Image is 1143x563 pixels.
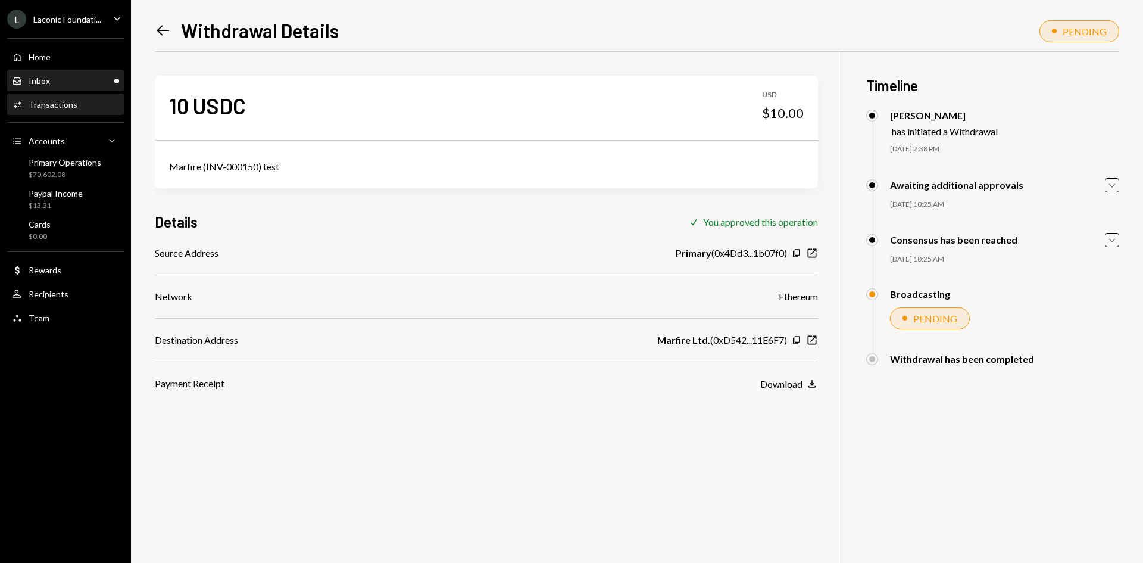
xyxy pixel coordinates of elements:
[657,333,710,347] b: Marfire Ltd.
[703,216,818,228] div: You approved this operation
[7,154,124,182] a: Primary Operations$70,602.08
[760,378,802,390] div: Download
[7,216,124,244] a: Cards$0.00
[866,76,1119,95] h3: Timeline
[890,254,1119,265] div: [DATE] 10:25 AM
[7,46,124,67] a: Home
[890,200,1119,210] div: [DATE] 10:25 AM
[676,246,787,260] div: ( 0x4Dd3...1b07f0 )
[7,283,124,304] a: Recipients
[762,105,804,122] div: $10.00
[29,265,61,275] div: Rewards
[29,76,50,86] div: Inbox
[169,160,804,174] div: Marfire (INV-000150) test
[762,90,804,100] div: USD
[7,70,124,91] a: Inbox
[29,313,49,323] div: Team
[29,170,101,180] div: $70,602.08
[7,10,26,29] div: L
[676,246,711,260] b: Primary
[29,99,77,110] div: Transactions
[155,246,218,260] div: Source Address
[181,18,339,42] h1: Withdrawal Details
[890,179,1023,191] div: Awaiting additional approvals
[890,288,950,300] div: Broadcasting
[760,378,818,391] button: Download
[33,14,101,24] div: Laconic Foundati...
[155,333,238,347] div: Destination Address
[890,110,998,121] div: [PERSON_NAME]
[29,136,65,146] div: Accounts
[169,92,246,119] div: 10 USDC
[29,232,51,242] div: $0.00
[155,290,192,304] div: Network
[155,377,224,391] div: Payment Receipt
[29,52,51,62] div: Home
[7,307,124,328] a: Team
[7,185,124,213] a: Paypal Income$13.31
[29,157,101,167] div: Primary Operations
[1063,26,1107,37] div: PENDING
[29,188,83,198] div: Paypal Income
[892,126,998,137] div: has initiated a Withdrawal
[890,144,1119,154] div: [DATE] 2:38 PM
[890,353,1034,365] div: Withdrawal has been completed
[657,333,787,347] div: ( 0xD542...11E6F7 )
[29,201,83,211] div: $13.31
[29,289,68,299] div: Recipients
[913,313,957,324] div: PENDING
[155,212,198,232] h3: Details
[7,94,124,115] a: Transactions
[29,219,51,229] div: Cards
[890,234,1017,245] div: Consensus has been reached
[7,259,124,281] a: Rewards
[7,130,124,151] a: Accounts
[779,290,818,304] div: Ethereum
